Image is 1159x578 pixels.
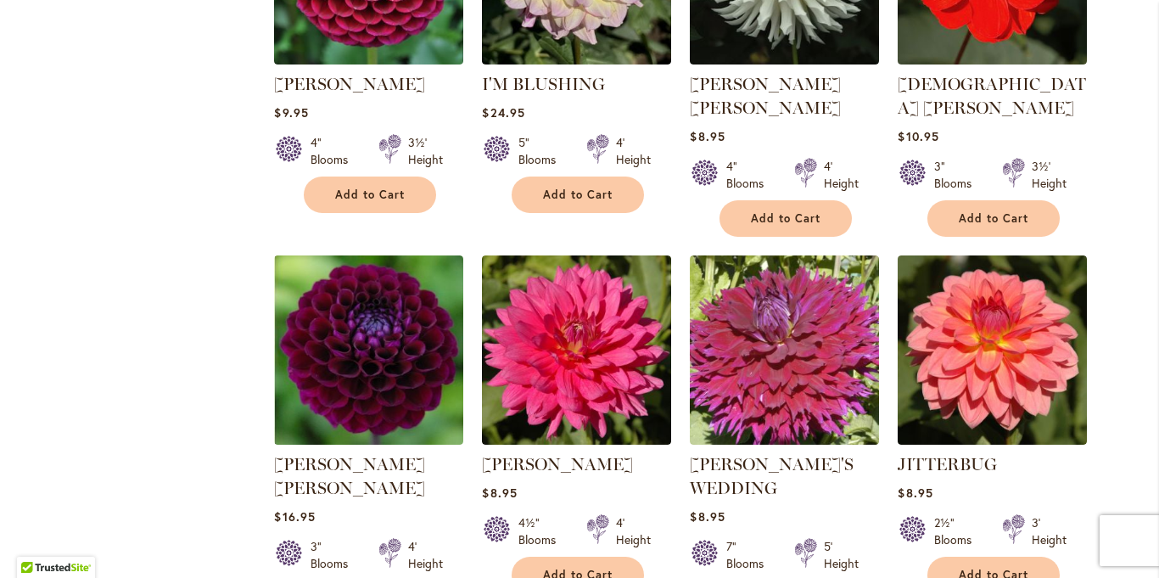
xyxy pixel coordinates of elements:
[934,514,982,548] div: 2½" Blooms
[482,104,524,121] span: $24.95
[898,454,997,474] a: JITTERBUG
[274,74,425,94] a: [PERSON_NAME]
[518,514,566,548] div: 4½" Blooms
[482,454,633,474] a: [PERSON_NAME]
[726,158,774,192] div: 4" Blooms
[408,538,443,572] div: 4' Height
[726,538,774,572] div: 7" Blooms
[690,74,841,118] a: [PERSON_NAME] [PERSON_NAME]
[543,188,613,202] span: Add to Cart
[898,485,932,501] span: $8.95
[274,255,463,445] img: JASON MATTHEW
[690,52,879,68] a: JACK FROST
[274,454,425,498] a: [PERSON_NAME] [PERSON_NAME]
[1032,514,1067,548] div: 3' Height
[934,158,982,192] div: 3" Blooms
[959,211,1028,226] span: Add to Cart
[898,128,938,144] span: $10.95
[751,211,820,226] span: Add to Cart
[482,432,671,448] a: JENNA
[482,485,517,501] span: $8.95
[335,188,405,202] span: Add to Cart
[690,255,879,445] img: Jennifer's Wedding
[898,255,1087,445] img: JITTERBUG
[274,104,308,121] span: $9.95
[690,508,725,525] span: $8.95
[927,200,1060,237] button: Add to Cart
[408,134,443,168] div: 3½' Height
[690,128,725,144] span: $8.95
[482,74,605,94] a: I'M BLUSHING
[304,177,436,213] button: Add to Cart
[898,52,1087,68] a: JAPANESE BISHOP
[13,518,60,565] iframe: Launch Accessibility Center
[824,538,859,572] div: 5' Height
[512,177,644,213] button: Add to Cart
[274,508,315,525] span: $16.95
[274,432,463,448] a: JASON MATTHEW
[482,255,671,445] img: JENNA
[482,52,671,68] a: I’M BLUSHING
[616,134,651,168] div: 4' Height
[719,200,852,237] button: Add to Cart
[1032,158,1067,192] div: 3½' Height
[311,134,358,168] div: 4" Blooms
[690,432,879,448] a: Jennifer's Wedding
[518,134,566,168] div: 5" Blooms
[616,514,651,548] div: 4' Height
[898,432,1087,448] a: JITTERBUG
[690,454,854,498] a: [PERSON_NAME]'S WEDDING
[898,74,1086,118] a: [DEMOGRAPHIC_DATA] [PERSON_NAME]
[824,158,859,192] div: 4' Height
[274,52,463,68] a: Ivanetti
[311,538,358,572] div: 3" Blooms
